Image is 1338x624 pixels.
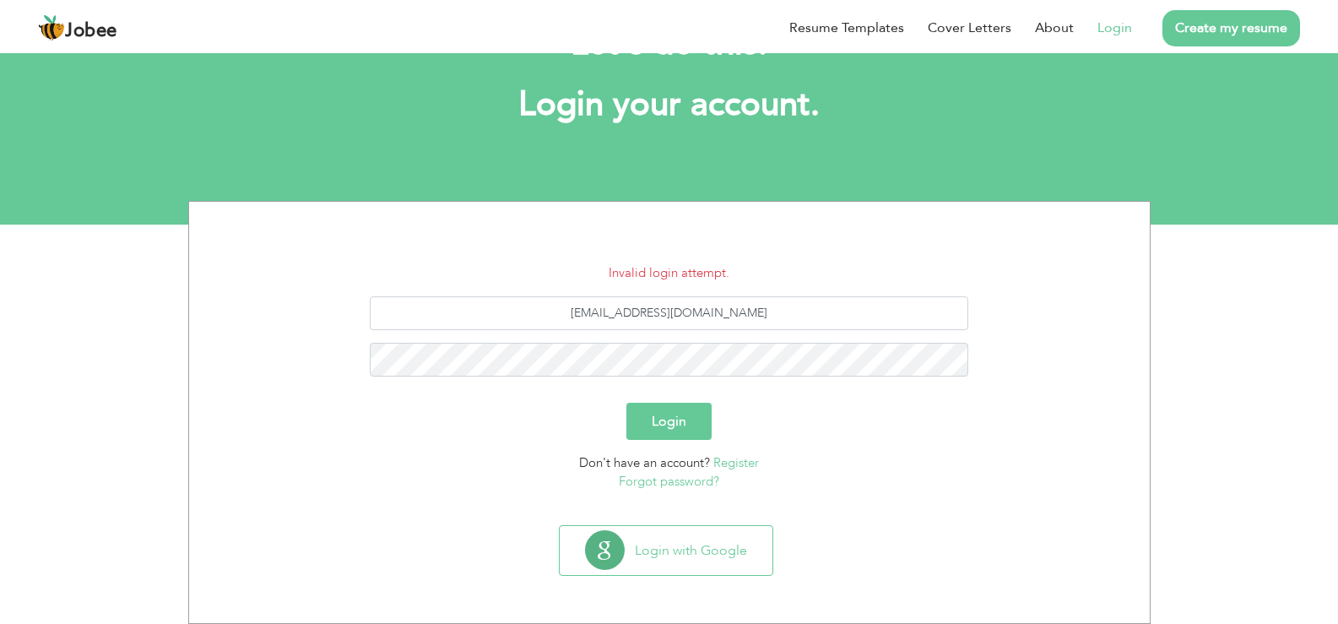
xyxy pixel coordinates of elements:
[370,296,968,330] input: Email
[619,473,719,490] a: Forgot password?
[626,403,712,440] button: Login
[579,454,710,471] span: Don't have an account?
[38,14,117,41] a: Jobee
[713,454,759,471] a: Register
[1035,18,1074,38] a: About
[214,22,1125,66] h2: Let's do this!
[38,14,65,41] img: jobee.io
[1097,18,1132,38] a: Login
[202,263,1137,283] li: Invalid login attempt.
[789,18,904,38] a: Resume Templates
[65,22,117,41] span: Jobee
[928,18,1011,38] a: Cover Letters
[1162,10,1300,46] a: Create my resume
[214,83,1125,127] h1: Login your account.
[560,526,772,575] button: Login with Google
